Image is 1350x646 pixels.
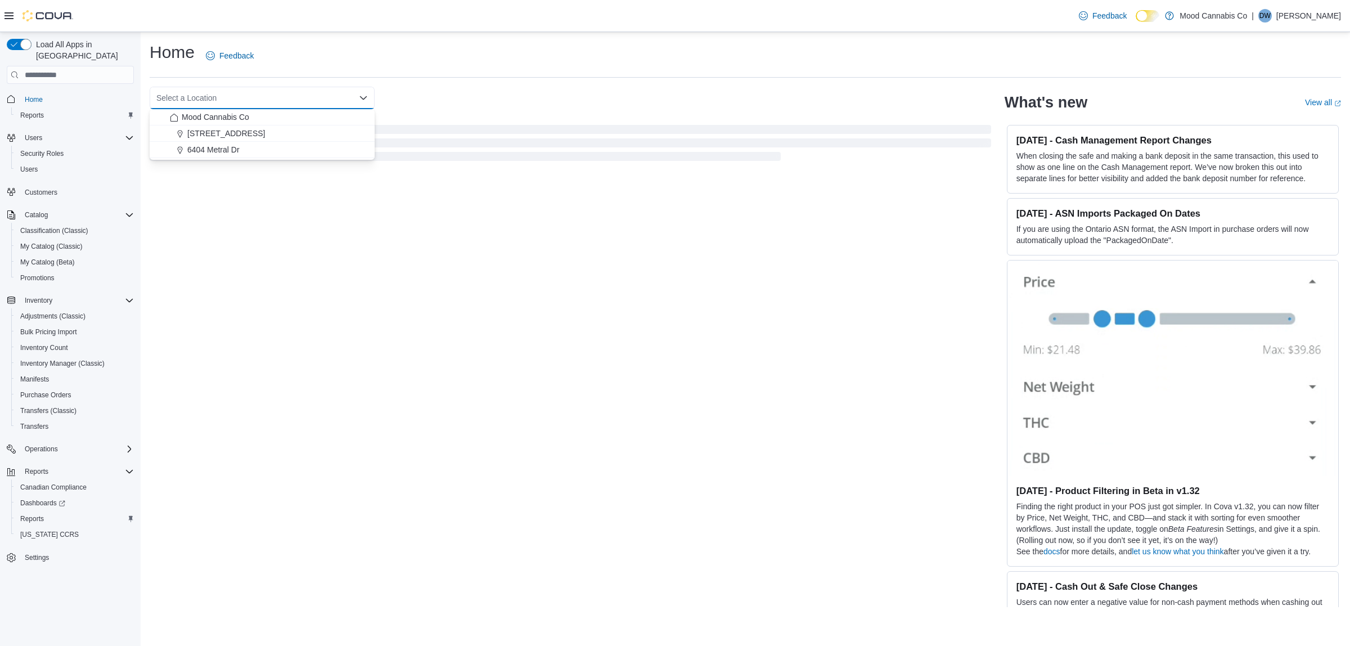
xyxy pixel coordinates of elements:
button: Manifests [11,371,138,387]
span: My Catalog (Classic) [16,240,134,253]
span: Canadian Compliance [20,483,87,492]
span: Dashboards [16,496,134,510]
span: Catalog [25,210,48,219]
span: Classification (Classic) [16,224,134,237]
a: Manifests [16,373,53,386]
p: See the for more details, and after you’ve given it a try. [1016,546,1329,557]
span: Customers [25,188,57,197]
button: Canadian Compliance [11,479,138,495]
span: Promotions [20,273,55,282]
a: Inventory Manager (Classic) [16,357,109,370]
a: Security Roles [16,147,68,160]
button: Home [2,91,138,107]
button: Settings [2,549,138,566]
button: My Catalog (Beta) [11,254,138,270]
span: My Catalog (Beta) [16,255,134,269]
span: Inventory [20,294,134,307]
button: Classification (Classic) [11,223,138,239]
a: Settings [20,551,53,564]
span: Reports [20,465,134,478]
span: Reports [16,109,134,122]
button: Inventory [20,294,57,307]
span: Catalog [20,208,134,222]
span: Settings [20,550,134,564]
a: View allExternal link [1305,98,1341,107]
button: Reports [11,511,138,527]
span: Customers [20,185,134,199]
span: Users [25,133,42,142]
span: Inventory Manager (Classic) [16,357,134,370]
span: Home [25,95,43,104]
a: Transfers [16,420,53,433]
span: Bulk Pricing Import [16,325,134,339]
a: Purchase Orders [16,388,76,402]
div: Dan Worsnop [1258,9,1272,23]
span: Adjustments (Classic) [20,312,85,321]
button: Security Roles [11,146,138,161]
span: Users [20,165,38,174]
a: [US_STATE] CCRS [16,528,83,541]
button: Catalog [2,207,138,223]
span: Feedback [1092,10,1127,21]
span: Home [20,92,134,106]
a: Reports [16,512,48,526]
a: Inventory Count [16,341,73,355]
h3: [DATE] - Cash Out & Safe Close Changes [1016,581,1329,592]
h2: What's new [1005,93,1087,111]
p: | [1252,9,1254,23]
span: Dashboards [20,499,65,508]
button: Adjustments (Classic) [11,308,138,324]
span: Transfers [16,420,134,433]
input: Dark Mode [1136,10,1159,22]
span: Manifests [20,375,49,384]
span: Operations [20,442,134,456]
a: let us know what you think [1132,547,1223,556]
button: 6404 Metral Dr [150,142,375,158]
button: Users [2,130,138,146]
button: Inventory Count [11,340,138,356]
a: Classification (Classic) [16,224,93,237]
p: [PERSON_NAME] [1276,9,1341,23]
span: Inventory [25,296,52,305]
span: Users [20,131,134,145]
button: Bulk Pricing Import [11,324,138,340]
a: My Catalog (Classic) [16,240,87,253]
span: Settings [25,553,49,562]
span: Bulk Pricing Import [20,328,77,337]
p: If you are using the Ontario ASN format, the ASN Import in purchase orders will now automatically... [1016,223,1329,246]
span: Classification (Classic) [20,226,88,235]
span: Washington CCRS [16,528,134,541]
span: Feedback [219,50,254,61]
button: Operations [2,441,138,457]
a: Transfers (Classic) [16,404,81,418]
span: Security Roles [16,147,134,160]
h3: [DATE] - ASN Imports Packaged On Dates [1016,208,1329,219]
span: Manifests [16,373,134,386]
a: Feedback [1074,5,1131,27]
span: DW [1259,9,1271,23]
span: Users [16,163,134,176]
span: Reports [20,111,44,120]
span: My Catalog (Beta) [20,258,75,267]
a: My Catalog (Beta) [16,255,79,269]
nav: Complex example [7,86,134,595]
button: My Catalog (Classic) [11,239,138,254]
h3: [DATE] - Product Filtering in Beta in v1.32 [1016,485,1329,496]
span: Reports [16,512,134,526]
span: [STREET_ADDRESS] [187,128,265,139]
span: Transfers (Classic) [20,406,76,415]
span: Inventory Manager (Classic) [20,359,105,368]
span: 6404 Metral Dr [187,144,240,155]
span: Transfers [20,422,48,431]
span: Inventory Count [20,343,68,352]
button: Customers [2,184,138,200]
p: When closing the safe and making a bank deposit in the same transaction, this used to show as one... [1016,150,1329,184]
button: Operations [20,442,62,456]
button: Transfers [11,419,138,434]
h3: [DATE] - Cash Management Report Changes [1016,134,1329,146]
a: Canadian Compliance [16,481,91,494]
button: [STREET_ADDRESS] [150,125,375,142]
button: [US_STATE] CCRS [11,527,138,542]
a: Dashboards [16,496,70,510]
